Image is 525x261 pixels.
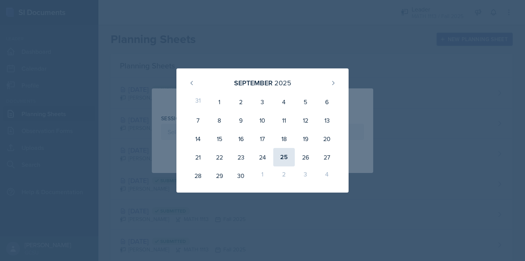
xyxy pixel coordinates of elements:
div: 14 [187,130,209,148]
div: 2025 [274,78,291,88]
div: September [234,78,272,88]
div: 6 [316,93,338,111]
div: 19 [295,130,316,148]
div: 23 [230,148,252,166]
div: 25 [273,148,295,166]
div: 7 [187,111,209,130]
div: 5 [295,93,316,111]
div: 13 [316,111,338,130]
div: 26 [295,148,316,166]
div: 24 [252,148,273,166]
div: 20 [316,130,338,148]
div: 29 [209,166,230,185]
div: 21 [187,148,209,166]
div: 1 [252,166,273,185]
div: 11 [273,111,295,130]
div: 1 [209,93,230,111]
div: 3 [295,166,316,185]
div: 27 [316,148,338,166]
div: 2 [230,93,252,111]
div: 16 [230,130,252,148]
div: 30 [230,166,252,185]
div: 12 [295,111,316,130]
div: 10 [252,111,273,130]
div: 28 [187,166,209,185]
div: 8 [209,111,230,130]
div: 22 [209,148,230,166]
div: 2 [273,166,295,185]
div: 15 [209,130,230,148]
div: 4 [273,93,295,111]
div: 18 [273,130,295,148]
div: 17 [252,130,273,148]
div: 4 [316,166,338,185]
div: 3 [252,93,273,111]
div: 9 [230,111,252,130]
div: 31 [187,93,209,111]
